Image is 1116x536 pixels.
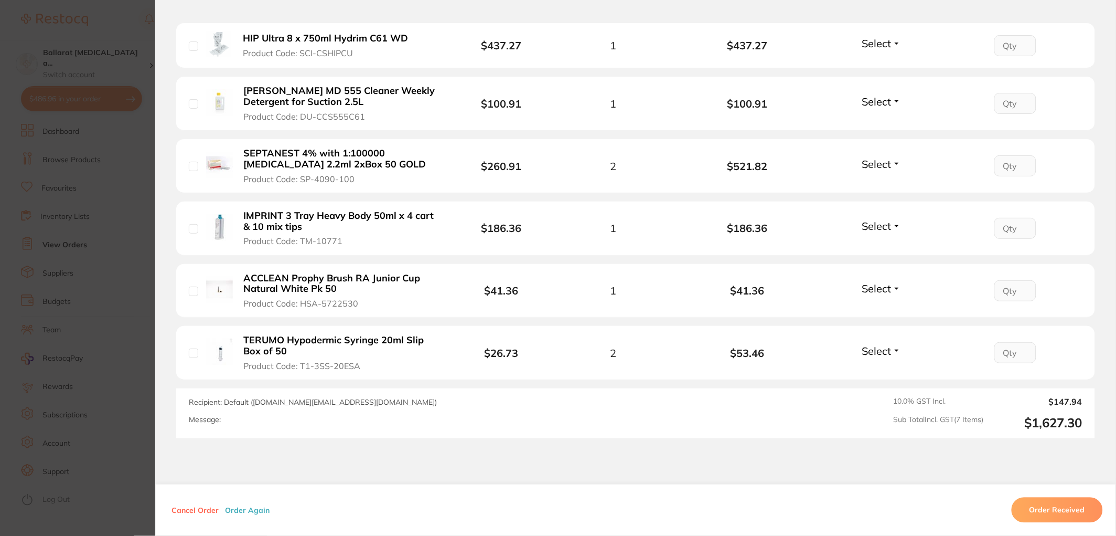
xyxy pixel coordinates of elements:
[243,48,353,58] span: Product Code: SCI-CSHIPCU
[244,148,438,170] b: SEPTANEST 4% with 1:100000 [MEDICAL_DATA] 2.2ml 2xBox 50 GOLD
[244,299,359,308] span: Product Code: HSA-5722530
[859,219,904,233] button: Select
[994,155,1036,176] input: Qty
[610,347,616,359] span: 2
[610,98,616,110] span: 1
[206,31,232,57] img: HIP Ultra 8 x 750ml Hydrim C61 WD
[992,397,1082,406] output: $147.94
[485,284,519,297] b: $41.36
[994,35,1036,56] input: Qty
[206,276,233,303] img: ACCLEAN Prophy Brush RA Junior Cup Natural White Pk 50
[610,160,616,172] span: 2
[241,334,442,371] button: TERUMO Hypodermic Syringe 20ml Slip Box of 50 Product Code: T1-3SS-20ESA
[206,152,233,178] img: SEPTANEST 4% with 1:100000 adrenalin 2.2ml 2xBox 50 GOLD
[244,112,366,121] span: Product Code: DU-CCS555C61
[862,37,892,50] span: Select
[481,39,522,52] b: $437.27
[859,157,904,171] button: Select
[206,214,233,241] img: IMPRINT 3 Tray Heavy Body 50ml x 4 cart & 10 mix tips
[610,285,616,297] span: 1
[244,211,438,232] b: IMPRINT 3 Tray Heavy Body 50ml x 4 cart & 10 mix tips
[992,415,1082,430] output: $1,627.30
[894,415,984,430] span: Sub Total Incl. GST ( 7 Items)
[859,95,904,108] button: Select
[168,506,222,515] button: Cancel Order
[680,98,814,110] b: $100.91
[485,346,519,360] b: $26.73
[862,344,892,358] span: Select
[244,361,361,371] span: Product Code: T1-3SS-20ESA
[206,89,233,116] img: Durr MD 555 Cleaner Weekly Detergent for Suction 2.5L
[241,272,442,309] button: ACCLEAN Prophy Brush RA Junior Cup Natural White Pk 50 Product Code: HSA-5722530
[244,174,355,184] span: Product Code: SP-4090-100
[680,160,814,172] b: $521.82
[994,342,1036,363] input: Qty
[240,33,419,58] button: HIP Ultra 8 x 750ml Hydrim C61 WD Product Code: SCI-CSHIPCU
[680,347,814,359] b: $53.46
[862,282,892,295] span: Select
[222,506,273,515] button: Order Again
[859,37,904,50] button: Select
[862,157,892,171] span: Select
[680,39,814,51] b: $437.27
[994,280,1036,301] input: Qty
[481,160,522,173] b: $260.91
[894,397,984,406] span: 10.0 % GST Incl.
[241,85,442,122] button: [PERSON_NAME] MD 555 Cleaner Weekly Detergent for Suction 2.5L Product Code: DU-CCS555C61
[241,210,442,247] button: IMPRINT 3 Tray Heavy Body 50ml x 4 cart & 10 mix tips Product Code: TM-10771
[241,148,442,184] button: SEPTANEST 4% with 1:100000 [MEDICAL_DATA] 2.2ml 2xBox 50 GOLD Product Code: SP-4090-100
[994,93,1036,114] input: Qty
[481,97,522,110] b: $100.91
[994,218,1036,239] input: Qty
[610,39,616,51] span: 1
[244,86,438,107] b: [PERSON_NAME] MD 555 Cleaner Weekly Detergent for Suction 2.5L
[680,285,814,297] b: $41.36
[859,282,904,295] button: Select
[862,219,892,233] span: Select
[859,344,904,358] button: Select
[243,33,408,44] b: HIP Ultra 8 x 750ml Hydrim C61 WD
[610,222,616,234] span: 1
[244,236,343,246] span: Product Code: TM-10771
[680,222,814,234] b: $186.36
[1012,498,1103,523] button: Order Received
[206,339,233,365] img: TERUMO Hypodermic Syringe 20ml Slip Box of 50
[244,335,438,356] b: TERUMO Hypodermic Syringe 20ml Slip Box of 50
[481,222,522,235] b: $186.36
[244,273,438,295] b: ACCLEAN Prophy Brush RA Junior Cup Natural White Pk 50
[189,415,221,424] label: Message:
[189,397,437,407] span: Recipient: Default ( [DOMAIN_NAME][EMAIL_ADDRESS][DOMAIN_NAME] )
[862,95,892,108] span: Select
